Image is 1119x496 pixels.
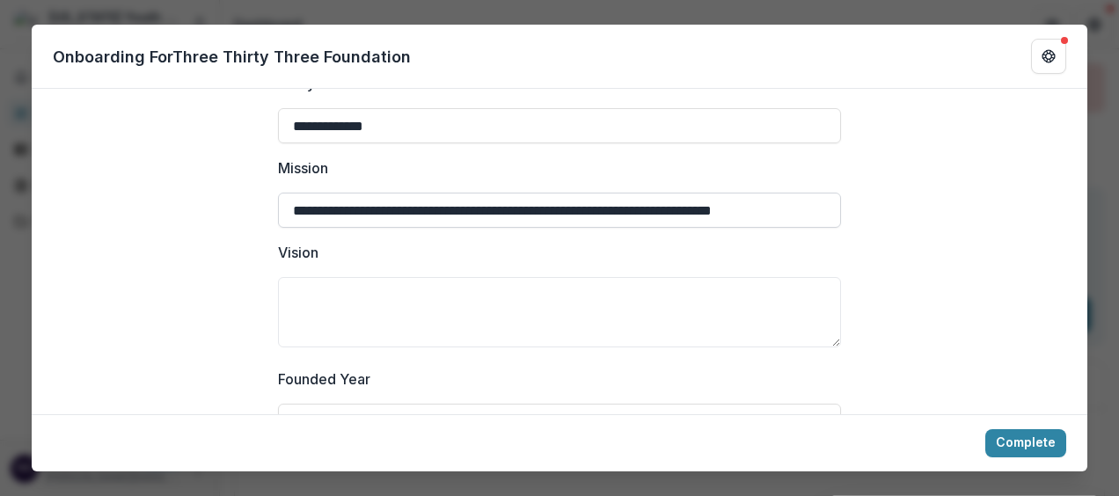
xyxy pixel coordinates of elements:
button: Complete [985,429,1066,457]
p: Founded Year [278,368,370,390]
p: Onboarding For Three Thirty Three Foundation [53,45,411,69]
p: Vision [278,242,318,263]
p: Mission [278,157,328,179]
button: Get Help [1031,39,1066,74]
